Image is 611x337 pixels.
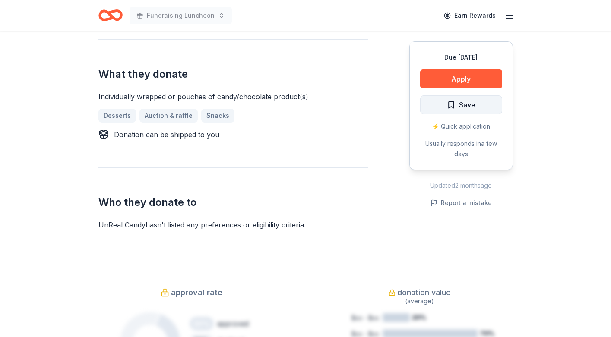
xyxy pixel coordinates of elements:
[412,314,426,321] tspan: 20%
[98,220,368,230] div: UnReal Candy hasn ' t listed any preferences or eligibility criteria.
[480,330,494,337] tspan: 70%
[397,286,451,299] span: donation value
[147,10,215,21] span: Fundraising Luncheon
[98,5,123,25] a: Home
[130,7,232,24] button: Fundraising Luncheon
[98,109,136,123] a: Desserts
[420,95,502,114] button: Save
[431,198,492,208] button: Report a mistake
[420,121,502,132] div: ⚡️ Quick application
[420,69,502,88] button: Apply
[139,109,198,123] a: Auction & raffle
[201,109,234,123] a: Snacks
[459,99,475,110] span: Save
[409,180,513,191] div: Updated 2 months ago
[171,286,222,299] span: approval rate
[420,139,502,159] div: Usually responds in a few days
[98,67,368,81] h2: What they donate
[326,296,513,306] div: (average)
[98,91,368,102] div: Individually wrapped or pouches of candy/chocolate product(s)
[190,317,214,331] div: 20 %
[351,314,379,321] tspan: $xx - $xx
[114,129,219,140] div: Donation can be shipped to you
[217,318,249,329] div: approved
[420,52,502,63] div: Due [DATE]
[98,195,368,209] h2: Who they donate to
[439,8,501,23] a: Earn Rewards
